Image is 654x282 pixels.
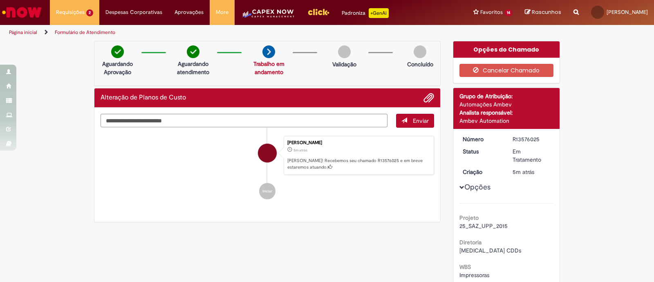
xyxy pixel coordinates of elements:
[459,117,554,125] div: Ambev Automation
[173,60,213,76] p: Aguardando atendimento
[101,114,387,128] textarea: Digite sua mensagem aqui...
[457,168,507,176] dt: Criação
[504,9,513,16] span: 14
[101,128,434,208] ul: Histórico de tíquete
[241,8,295,25] img: CapexLogo5.png
[525,9,561,16] a: Rascunhos
[414,45,426,58] img: img-circle-grey.png
[56,8,85,16] span: Requisições
[293,148,307,153] time: 29/09/2025 11:10:02
[258,144,277,162] div: Rafaela Cordasso Batista
[459,64,554,77] button: Cancelar Chamado
[287,158,430,170] p: [PERSON_NAME]! Recebemos seu chamado R13576025 e em breve estaremos atuando.
[423,92,434,103] button: Adicionar anexos
[293,148,307,153] span: 5m atrás
[111,45,124,58] img: check-circle-green.png
[459,271,489,279] span: Impressoras
[480,8,503,16] span: Favoritos
[457,135,507,143] dt: Número
[262,45,275,58] img: arrow-next.png
[459,108,554,117] div: Analista responsável:
[342,8,389,18] div: Padroniza
[513,168,534,176] time: 29/09/2025 11:10:02
[459,92,554,100] div: Grupo de Atribuição:
[6,25,430,40] ul: Trilhas de página
[175,8,204,16] span: Aprovações
[338,45,351,58] img: img-circle-grey.png
[413,117,429,124] span: Enviar
[459,100,554,108] div: Automações Ambev
[86,9,93,16] span: 2
[459,214,479,221] b: Projeto
[98,60,137,76] p: Aguardando Aprovação
[607,9,648,16] span: [PERSON_NAME]
[101,94,186,102] h2: Alteração de Planos de Custo Histórico de tíquete
[459,247,521,254] span: [MEDICAL_DATA] CDDs
[1,4,43,20] img: ServiceNow
[459,222,508,230] span: 25_SAZ_UPP_2015
[187,45,199,58] img: check-circle-green.png
[9,29,37,36] a: Página inicial
[513,135,551,143] div: R13576025
[253,60,284,76] a: Trabalho em andamento
[459,239,482,246] b: Diretoria
[307,6,329,18] img: click_logo_yellow_360x200.png
[457,147,507,156] dt: Status
[453,41,560,58] div: Opções do Chamado
[101,136,434,175] li: Rafaela Cordasso Batista
[513,168,551,176] div: 29/09/2025 11:10:02
[105,8,162,16] span: Despesas Corporativas
[459,263,471,271] b: WBS
[532,8,561,16] span: Rascunhos
[332,60,356,68] p: Validação
[369,8,389,18] p: +GenAi
[55,29,115,36] a: Formulário de Atendimento
[287,140,430,145] div: [PERSON_NAME]
[396,114,434,128] button: Enviar
[407,60,433,68] p: Concluído
[513,147,551,164] div: Em Tratamento
[513,168,534,176] span: 5m atrás
[216,8,228,16] span: More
